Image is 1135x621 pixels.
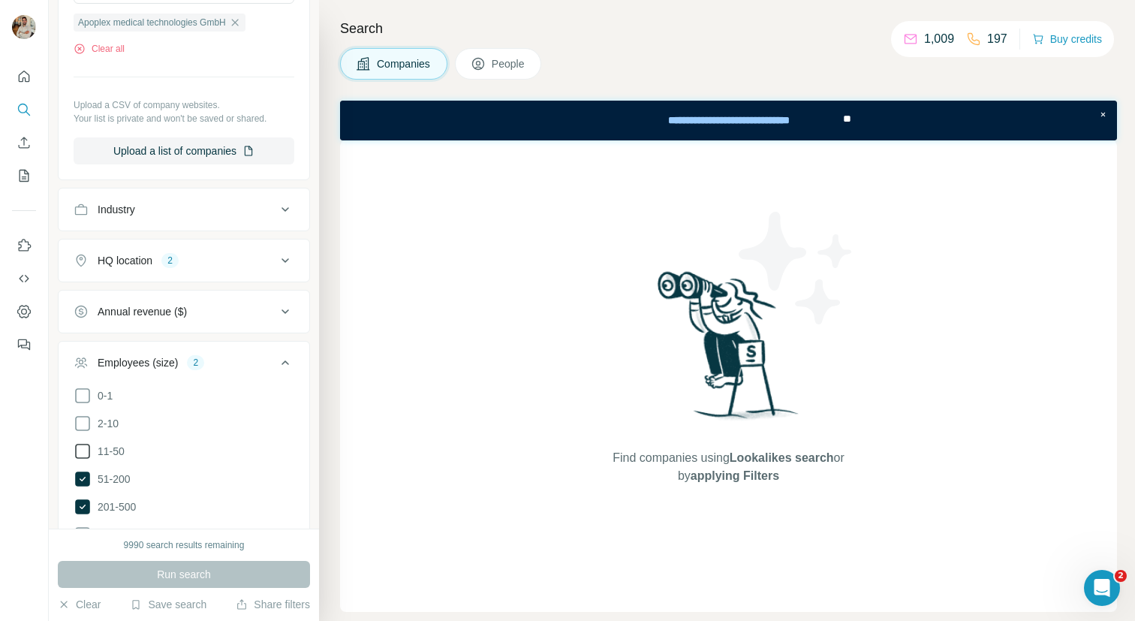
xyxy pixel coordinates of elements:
button: Upload a list of companies [74,137,294,164]
iframe: Banner [340,101,1117,140]
button: HQ location2 [59,243,309,279]
span: 201-500 [92,499,136,514]
span: 2-10 [92,416,119,431]
span: 0-1 [92,388,113,403]
button: Clear all [74,42,125,56]
div: 9990 search results remaining [124,538,245,552]
iframe: Intercom live chat [1084,570,1120,606]
button: Save search [130,597,206,612]
button: Buy credits [1032,29,1102,50]
button: Clear [58,597,101,612]
span: Lookalikes search [730,451,834,464]
div: Employees (size) [98,355,178,370]
div: Annual revenue ($) [98,304,187,319]
h4: Search [340,18,1117,39]
span: 501-1K [92,527,131,542]
p: 197 [987,30,1007,48]
div: HQ location [98,253,152,268]
span: applying Filters [691,469,779,482]
p: Your list is private and won't be saved or shared. [74,112,294,125]
p: Upload a CSV of company websites. [74,98,294,112]
button: Enrich CSV [12,129,36,156]
span: Find companies using or by [608,449,848,485]
p: 1,009 [924,30,954,48]
div: Industry [98,202,135,217]
div: 2 [187,356,204,369]
div: 2 [161,254,179,267]
span: People [492,56,526,71]
span: Apoplex medical technologies GmbH [78,16,226,29]
button: Use Surfe API [12,265,36,292]
button: Dashboard [12,298,36,325]
img: Avatar [12,15,36,39]
button: Quick start [12,63,36,90]
button: Share filters [236,597,310,612]
span: Companies [377,56,432,71]
img: Surfe Illustration - Woman searching with binoculars [651,267,807,435]
button: Annual revenue ($) [59,294,309,330]
span: 11-50 [92,444,125,459]
button: Industry [59,191,309,228]
span: 51-200 [92,472,131,487]
button: Use Surfe on LinkedIn [12,232,36,259]
button: My lists [12,162,36,189]
button: Employees (size)2 [59,345,309,387]
span: 2 [1115,570,1127,582]
button: Search [12,96,36,123]
img: Surfe Illustration - Stars [729,200,864,336]
button: Feedback [12,331,36,358]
